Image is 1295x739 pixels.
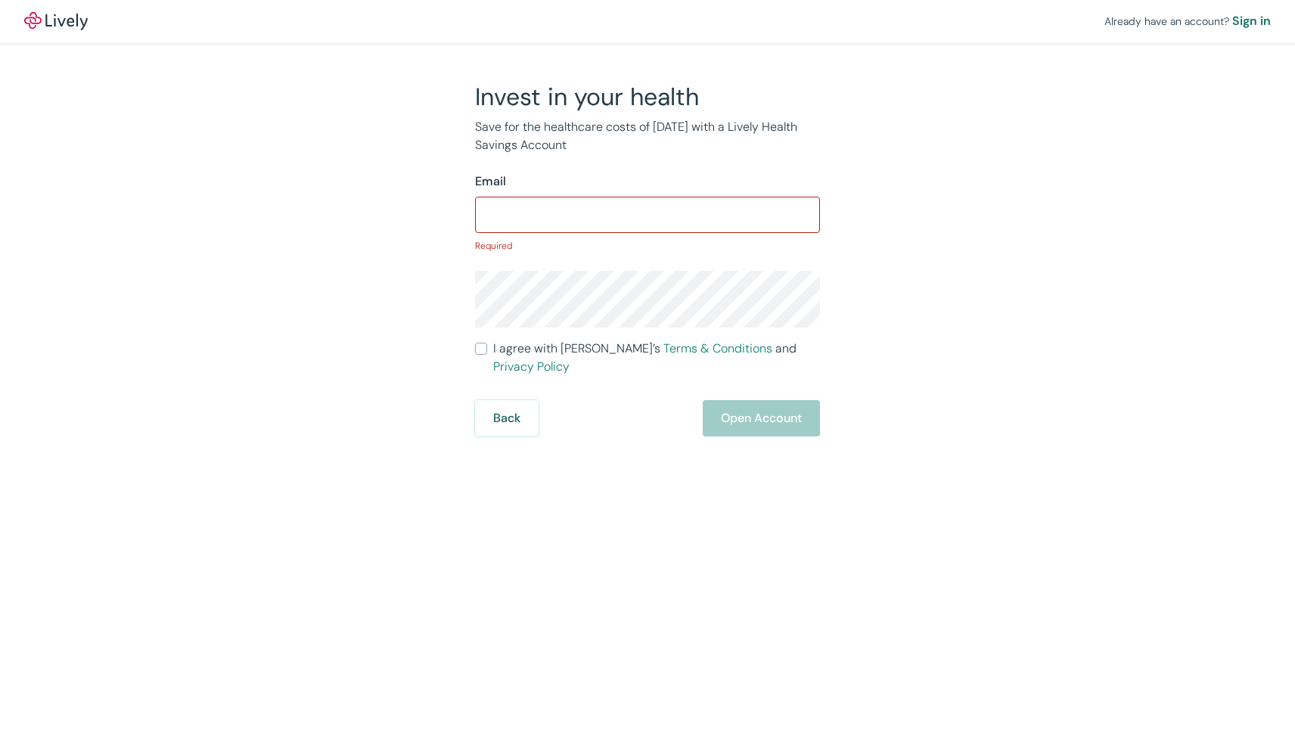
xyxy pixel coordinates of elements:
span: I agree with [PERSON_NAME]’s and [493,340,820,376]
a: LivelyLively [24,12,88,30]
p: Save for the healthcare costs of [DATE] with a Lively Health Savings Account [475,118,820,154]
h2: Invest in your health [475,82,820,112]
a: Privacy Policy [493,359,570,374]
img: Lively [24,12,88,30]
a: Terms & Conditions [663,340,772,356]
div: Already have an account? [1104,12,1271,30]
p: Required [475,239,820,253]
a: Sign in [1232,12,1271,30]
button: Back [475,400,539,436]
label: Email [475,172,506,191]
